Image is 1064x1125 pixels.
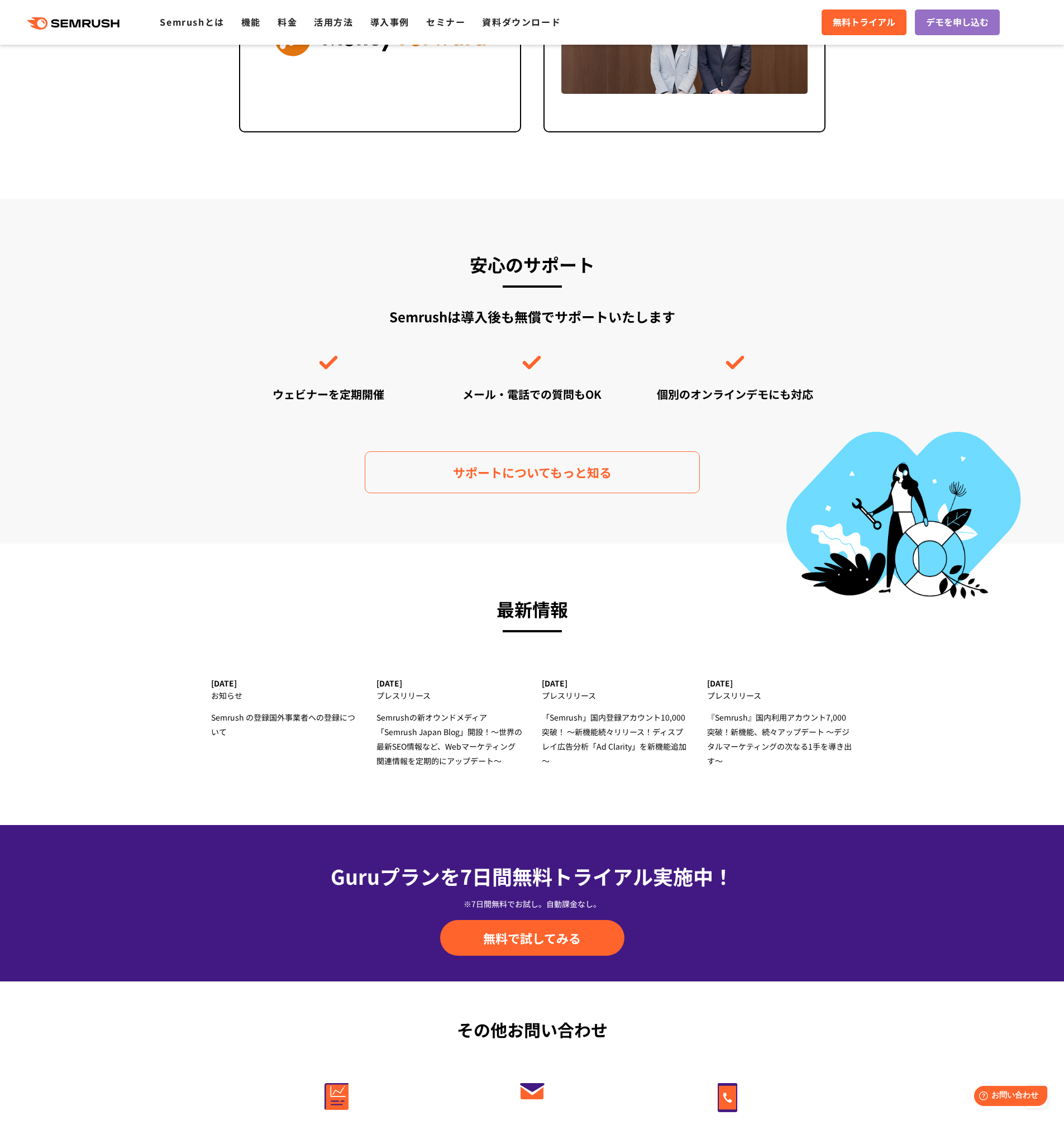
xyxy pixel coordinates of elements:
[211,679,357,739] a: [DATE] お知らせ Semrush の登録国外事業者への登録について
[314,15,353,28] a: 活用方法
[376,679,522,688] div: [DATE]
[542,679,688,768] a: [DATE] プレスリリース 「Semrush」国内登録アカウント10,000突破！ ～新機能続々リリース！ディスプレイ広告分析「Ad Clarity」を新機能追加～
[239,386,419,402] div: ウェビナーを定期開催
[442,386,622,402] div: メール・電話での質問もOK
[376,688,522,703] div: プレスリリース
[926,15,989,30] span: デモを申し込む
[542,712,686,766] span: 「Semrush」国内登録アカウント10,000突破！ ～新機能続々リリース！ディスプレイ広告分析「Ad Clarity」を新機能追加～
[239,249,826,279] h3: 安心のサポート
[542,688,688,703] div: プレスリリース
[211,679,357,688] div: [DATE]
[239,861,826,891] div: Guruプランを7日間
[453,463,612,482] span: サポートについてもっと知る
[376,712,522,766] span: Semrushの新オウンドメディア 「Semrush Japan Blog」開設！～世界の最新SEO情報など、Webマーケティング関連情報を定期的にアップデート～
[160,15,224,28] a: Semrushとは
[707,688,853,703] div: プレスリリース
[707,679,853,768] a: [DATE] プレスリリース 『Semrush』国内利用アカウント7,000突破！新機能、続々アップデート ～デジタルマーケティングの次なる1手を導き出す～
[482,15,561,28] a: 資料ダウンロード
[239,898,826,909] div: ※7日間無料でお試し。自動課金なし。
[370,15,409,28] a: 導入事例
[707,679,853,688] div: [DATE]
[278,15,297,28] a: 料金
[440,920,624,956] a: 無料で試してみる
[365,451,700,493] a: サポートについてもっと知る
[211,712,355,737] span: Semrush の登録国外事業者への登録について
[241,15,261,28] a: 機能
[211,688,357,703] div: お知らせ
[239,307,826,402] div: Semrushは導入後も無償でサポートいたします
[965,1081,1052,1113] iframe: Help widget launcher
[822,9,906,35] a: 無料トライアル
[239,1017,826,1042] div: その他お問い合わせ
[483,929,581,946] span: 無料で試してみる
[211,594,853,624] h3: 最新情報
[833,15,895,30] span: 無料トライアル
[915,9,1000,35] a: デモを申し込む
[542,679,688,688] div: [DATE]
[426,15,465,28] a: セミナー
[512,861,733,890] span: 無料トライアル実施中！
[645,386,825,402] div: 個別のオンラインデモにも対応
[707,712,852,766] span: 『Semrush』国内利用アカウント7,000突破！新機能、続々アップデート ～デジタルマーケティングの次なる1手を導き出す～
[376,679,522,768] a: [DATE] プレスリリース Semrushの新オウンドメディア 「Semrush Japan Blog」開設！～世界の最新SEO情報など、Webマーケティング関連情報を定期的にアップデート～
